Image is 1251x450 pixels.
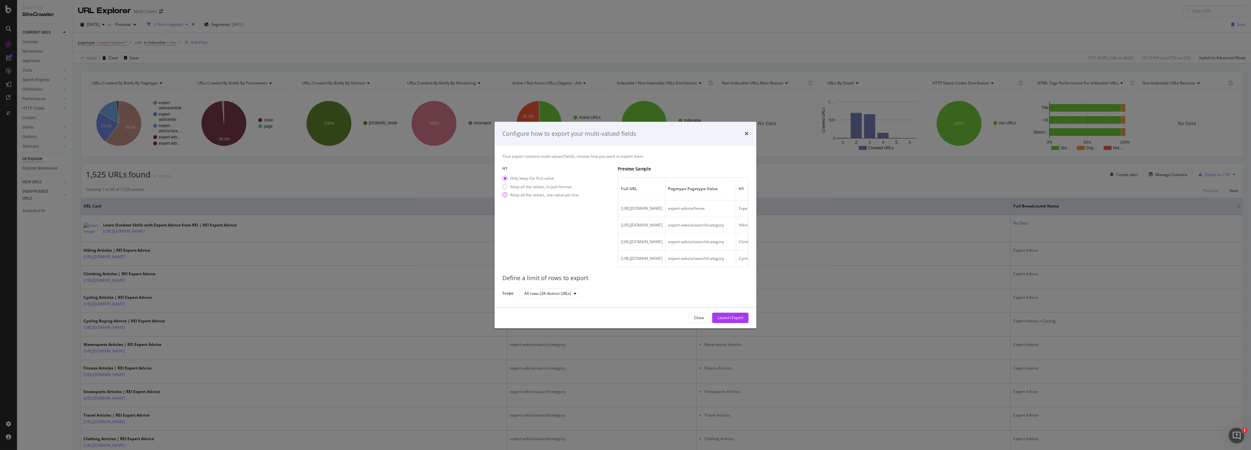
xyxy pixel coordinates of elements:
div: Close [694,315,704,321]
td: expert-advice/home [665,201,736,217]
button: All rows (2K distinct URLs) [519,288,579,299]
label: Scope [502,290,514,297]
td: expert-advice/search/category [665,251,736,267]
div: modal [495,122,756,329]
div: Your export contains multi-valued fields, choose how you want to export them. [502,153,749,159]
span: https://www.rei.com/learn/expert-advice [621,206,662,211]
div: Keep all the values, in json format [502,184,579,189]
button: Launch Export [712,313,749,323]
div: Configure how to export your multi-valued fields [502,130,636,138]
iframe: Intercom live chat [1229,428,1244,443]
div: Preview Sample [618,166,749,172]
span: Expert Advice [739,206,764,211]
span: https://www.rei.com/learn/c/cycling [621,256,662,261]
div: Keep all the values, in json format [510,184,571,189]
td: expert-advice/search/category [665,234,736,251]
span: Climbing Articles [739,239,770,245]
div: Only keep the first value [502,176,579,181]
label: H1 [502,166,612,171]
td: expert-advice/search/category [665,217,736,234]
div: Define a limit of rows to export [502,274,749,283]
div: Keep all the values, one value per line [510,192,579,198]
div: Only keep the first value [510,176,554,181]
button: Close [688,313,710,323]
span: https://www.rei.com/learn/c/climbing [621,239,662,245]
span: pagetype Pagetype Value [668,186,732,192]
span: 1 [1242,428,1247,433]
span: https://www.rei.com/learn/c/hiking [621,223,662,228]
span: Cycling Articles [739,256,767,261]
span: Hiking Articles [739,223,765,228]
div: times [745,130,749,138]
div: Launch Export [717,315,743,321]
span: H1 [739,186,843,192]
td: expert-advice/search/category-type [665,267,736,284]
span: Full URL [621,186,661,192]
div: All rows (2K distinct URLs) [524,292,571,296]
